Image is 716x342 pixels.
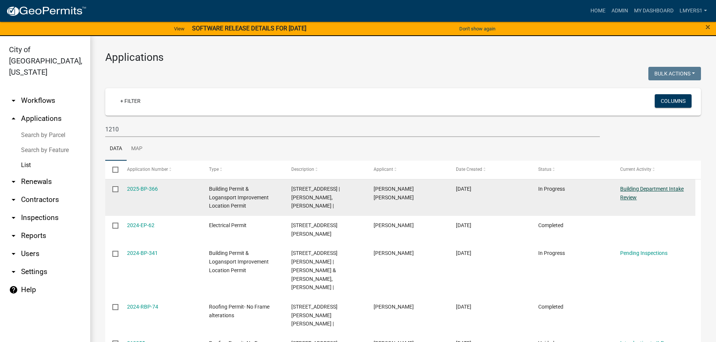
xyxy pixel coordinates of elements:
a: Pending Inspections [620,250,668,256]
span: 09/03/2024 [456,222,471,228]
a: Map [127,137,147,161]
span: 1210 PETER ST | Ramirez, Alejandro & Gervacio, Joel Ramirez | [291,250,338,290]
datatable-header-cell: Current Activity [613,161,695,179]
a: 2024-EP-62 [127,222,154,228]
span: Reyes Antonio Martinez Bencosme [374,186,414,200]
span: Status [538,167,551,172]
a: 2024-BP-341 [127,250,158,256]
span: Current Activity [620,167,651,172]
input: Search for applications [105,122,600,137]
a: + Filter [114,94,147,108]
span: Joel Ramirez Gerevacio [374,250,414,256]
span: Description [291,167,314,172]
button: Columns [655,94,692,108]
span: In Progress [538,186,565,192]
datatable-header-cell: Type [202,161,284,179]
span: 1210 SPEAR ST | Bencosme, Reyes A Martinez | [291,186,340,209]
span: Enrique Fragoso [374,304,414,310]
span: Roofing Permit- No Frame alterations [209,304,269,318]
h3: Applications [105,51,701,64]
a: My Dashboard [631,4,677,18]
button: Don't show again [456,23,498,35]
span: Completed [538,222,563,228]
span: Application Number [127,167,168,172]
span: In Progress [538,250,565,256]
span: Applicant [374,167,393,172]
i: arrow_drop_down [9,177,18,186]
a: Admin [609,4,631,18]
button: Close [705,23,710,32]
i: arrow_drop_up [9,114,18,123]
datatable-header-cell: Applicant [366,161,449,179]
a: Building Department Intake Review [620,186,684,200]
i: arrow_drop_down [9,96,18,105]
a: Data [105,137,127,161]
span: dave small [374,222,414,228]
a: lmyers1 [677,4,710,18]
span: Building Permit & Logansport Improvement Location Permit [209,186,269,209]
button: Bulk Actions [648,67,701,80]
span: Electrical Permit [209,222,247,228]
span: × [705,22,710,32]
span: Date Created [456,167,482,172]
span: 1210 GEORGE ST | Fragoso, Enrique | [291,304,338,327]
a: 2025-BP-366 [127,186,158,192]
span: 05/23/2024 [456,304,471,310]
span: 08/15/2024 [456,250,471,256]
span: Type [209,167,219,172]
i: help [9,285,18,294]
datatable-header-cell: Status [531,161,613,179]
span: Completed [538,304,563,310]
i: arrow_drop_down [9,213,18,222]
span: 09/30/2025 [456,186,471,192]
span: Building Permit & Logansport Improvement Location Permit [209,250,269,273]
i: arrow_drop_down [9,195,18,204]
span: 1210 LIBERTY ST Brook, Dustin A [291,222,338,237]
i: arrow_drop_down [9,249,18,258]
a: 2024-RBP-74 [127,304,158,310]
datatable-header-cell: Application Number [120,161,202,179]
datatable-header-cell: Select [105,161,120,179]
i: arrow_drop_down [9,267,18,276]
datatable-header-cell: Description [284,161,366,179]
strong: SOFTWARE RELEASE DETAILS FOR [DATE] [192,25,306,32]
i: arrow_drop_down [9,231,18,240]
datatable-header-cell: Date Created [449,161,531,179]
a: Home [587,4,609,18]
a: View [171,23,188,35]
